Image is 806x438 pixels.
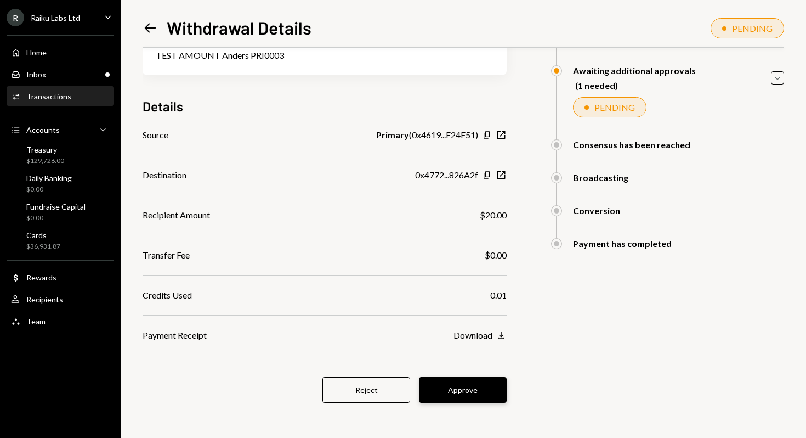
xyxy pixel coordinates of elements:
[480,209,507,222] div: $20.00
[143,128,168,142] div: Source
[490,289,507,302] div: 0.01
[7,267,114,287] a: Rewards
[26,185,72,194] div: $0.00
[26,125,60,134] div: Accounts
[7,120,114,139] a: Accounts
[143,169,186,182] div: Destination
[573,205,620,216] div: Conversion
[26,231,60,240] div: Cards
[26,92,71,101] div: Transactions
[732,23,773,33] div: PENDING
[7,86,114,106] a: Transactions
[143,289,192,302] div: Credits Used
[594,102,635,113] div: PENDING
[573,65,696,76] div: Awaiting additional approvals
[7,311,114,331] a: Team
[575,80,696,91] div: (1 needed)
[322,377,410,403] button: Reject
[7,227,114,254] a: Cards$36,931.87
[573,172,628,183] div: Broadcasting
[31,13,80,23] div: Raiku Labs Ltd
[573,139,690,150] div: Consensus has been reached
[26,273,56,282] div: Rewards
[26,173,72,183] div: Daily Banking
[7,142,114,168] a: Treasury$129,726.00
[26,317,46,326] div: Team
[143,329,207,342] div: Payment Receipt
[26,156,64,166] div: $129,726.00
[7,170,114,196] a: Daily Banking$0.00
[143,97,183,115] h3: Details
[143,249,190,262] div: Transfer Fee
[7,9,24,26] div: R
[26,295,63,304] div: Recipients
[7,289,114,309] a: Recipients
[573,238,672,249] div: Payment has completed
[419,377,507,403] button: Approve
[156,49,493,62] div: TEST AMOUNT Anders PRI0003
[7,42,114,62] a: Home
[485,249,507,262] div: $0.00
[167,16,311,38] h1: Withdrawal Details
[453,330,492,340] div: Download
[143,209,210,222] div: Recipient Amount
[26,202,86,211] div: Fundraise Capital
[26,214,86,223] div: $0.00
[376,128,478,142] div: ( 0x4619...E24F51 )
[7,64,114,84] a: Inbox
[7,199,114,225] a: Fundraise Capital$0.00
[376,128,409,142] b: Primary
[26,145,64,154] div: Treasury
[415,169,478,182] div: 0x4772...826A2f
[26,70,46,79] div: Inbox
[26,242,60,251] div: $36,931.87
[453,330,507,342] button: Download
[26,48,47,57] div: Home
